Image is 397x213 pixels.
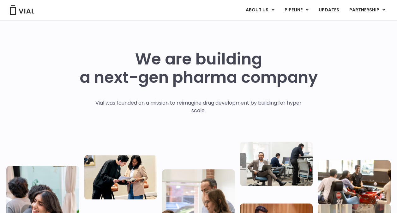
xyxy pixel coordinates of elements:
[80,50,318,87] h1: We are building a next-gen pharma company
[314,5,344,15] a: UPDATES
[9,5,35,15] img: Vial Logo
[280,5,313,15] a: PIPELINEMenu Toggle
[89,99,308,114] p: Vial was founded on a mission to reimagine drug development by building for hyper scale.
[241,5,279,15] a: ABOUT USMenu Toggle
[240,142,313,186] img: Three people working in an office
[84,155,157,199] img: Two people looking at a paper talking.
[318,160,391,204] img: Group of people playing whirlyball
[344,5,390,15] a: PARTNERSHIPMenu Toggle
